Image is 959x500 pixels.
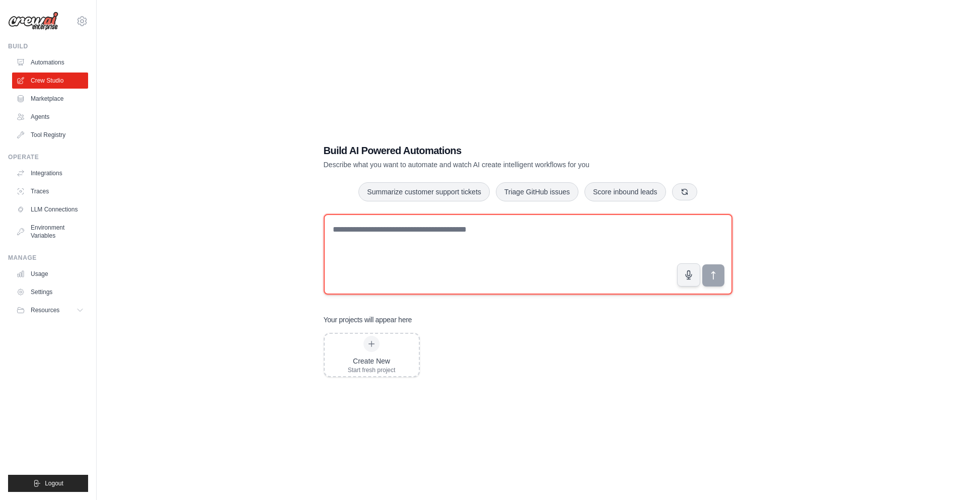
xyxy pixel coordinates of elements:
a: Marketplace [12,91,88,107]
p: Describe what you want to automate and watch AI create intelligent workflows for you [324,160,662,170]
h3: Your projects will appear here [324,315,412,325]
button: Score inbound leads [584,182,666,201]
div: Build [8,42,88,50]
button: Logout [8,475,88,492]
a: Usage [12,266,88,282]
button: Click to speak your automation idea [677,263,700,287]
div: Manage [8,254,88,262]
a: Agents [12,109,88,125]
span: Resources [31,306,59,314]
button: Triage GitHub issues [496,182,578,201]
a: Settings [12,284,88,300]
a: LLM Connections [12,201,88,218]
a: Traces [12,183,88,199]
a: Integrations [12,165,88,181]
h1: Build AI Powered Automations [324,144,662,158]
div: Start fresh project [348,366,396,374]
span: Logout [45,479,63,487]
div: Create New [348,356,396,366]
button: Get new suggestions [672,183,697,200]
a: Automations [12,54,88,70]
a: Crew Studio [12,73,88,89]
div: Operate [8,153,88,161]
a: Tool Registry [12,127,88,143]
button: Summarize customer support tickets [358,182,489,201]
img: Logo [8,12,58,31]
a: Environment Variables [12,220,88,244]
button: Resources [12,302,88,318]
